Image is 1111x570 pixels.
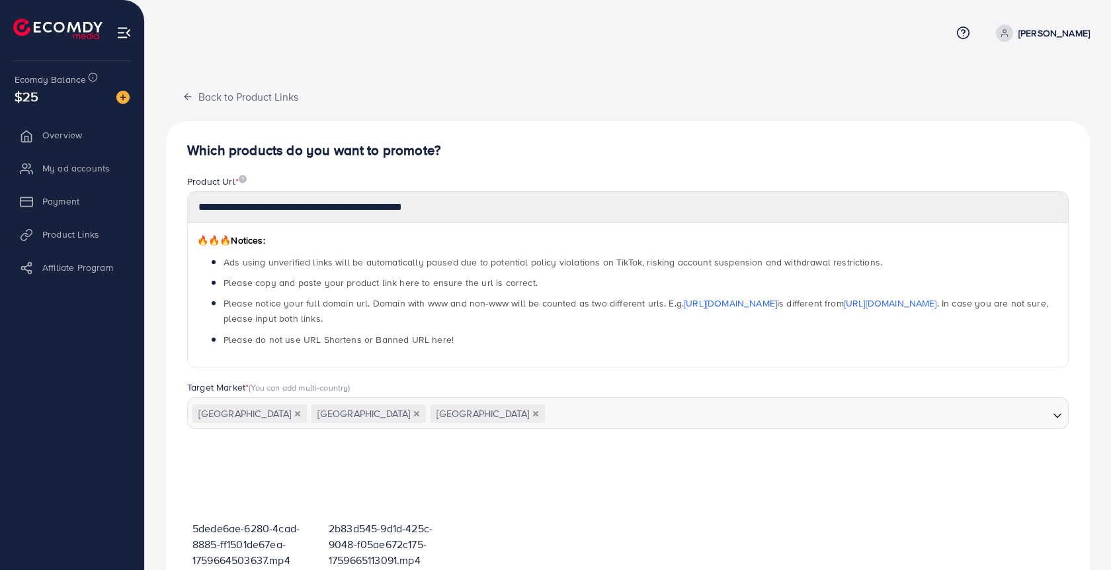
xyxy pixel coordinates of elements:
[13,19,103,39] img: logo
[15,87,38,106] span: $25
[413,410,420,417] button: Deselect Germany
[249,381,350,393] span: (You can add multi-country)
[294,410,301,417] button: Deselect Austria
[546,404,1048,424] input: Search for option
[15,73,86,86] span: Ecomdy Balance
[1018,25,1090,41] p: [PERSON_NAME]
[224,333,454,346] span: Please do not use URL Shortens or Banned URL here!
[311,404,426,423] span: [GEOGRAPHIC_DATA]
[991,24,1090,42] a: [PERSON_NAME]
[187,175,247,188] label: Product Url
[187,381,350,394] label: Target Market
[844,297,937,310] a: [URL][DOMAIN_NAME]
[187,397,1069,429] div: Search for option
[431,404,545,423] span: [GEOGRAPHIC_DATA]
[224,276,538,289] span: Please copy and paste your product link here to ensure the url is correct.
[684,297,777,310] a: [URL][DOMAIN_NAME]
[192,404,307,423] span: [GEOGRAPHIC_DATA]
[197,234,231,247] span: 🔥🔥🔥
[187,142,1069,159] h4: Which products do you want to promote?
[224,256,882,269] span: Ads using unverified links will be automatically paused due to potential policy violations on Tik...
[239,175,247,183] img: image
[192,520,318,568] p: 5dede6ae-6280-4cad-8885-ff1501de67ea-1759664503637.mp4
[197,234,265,247] span: Notices:
[116,25,132,40] img: menu
[224,297,1048,325] span: Please notice your full domain url. Domain with www and non-www will be counted as two different ...
[116,91,130,104] img: image
[166,82,315,111] button: Back to Product Links
[532,410,539,417] button: Deselect Switzerland
[329,520,454,568] p: 2b83d545-9d1d-425c-9048-f05ae672c175-1759665113091.mp4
